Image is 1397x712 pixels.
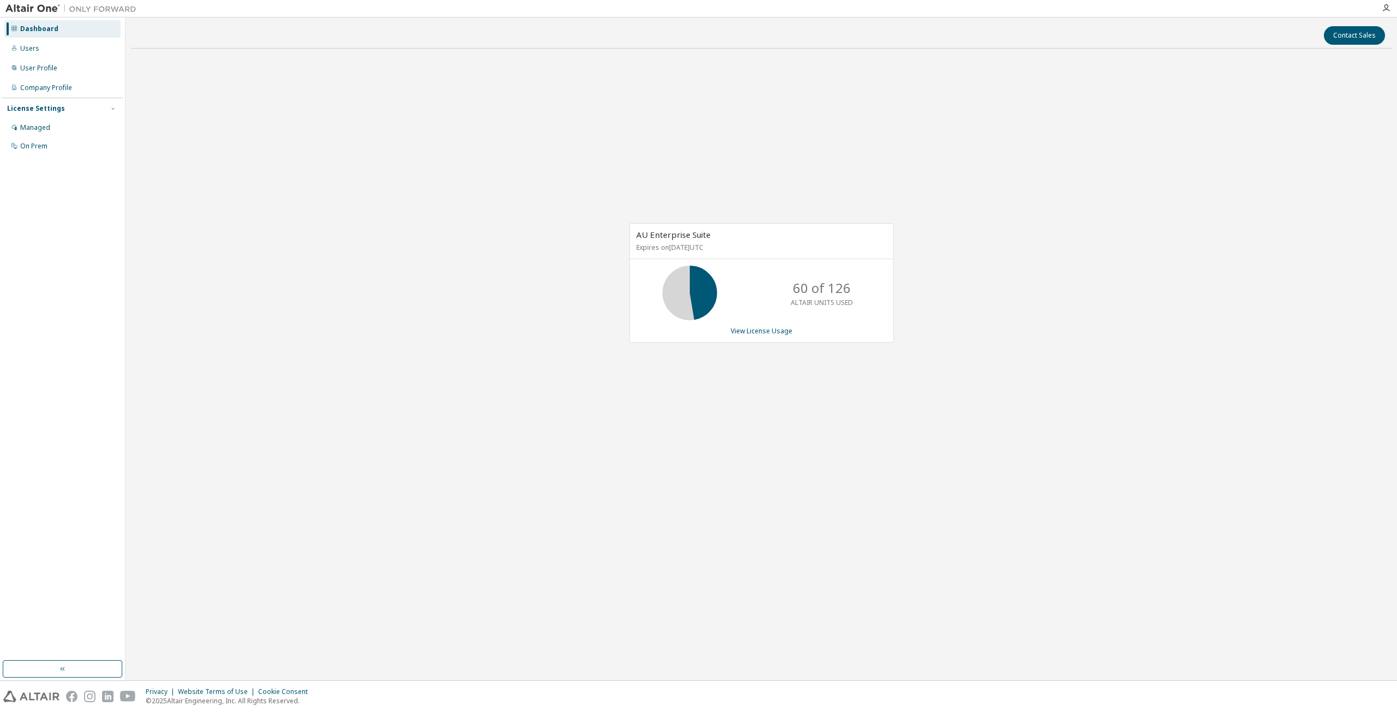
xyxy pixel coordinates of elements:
div: Cookie Consent [258,687,314,696]
img: linkedin.svg [102,691,114,702]
p: © 2025 Altair Engineering, Inc. All Rights Reserved. [146,696,314,705]
div: Website Terms of Use [178,687,258,696]
button: Contact Sales [1324,26,1385,45]
div: On Prem [20,142,47,151]
div: Privacy [146,687,178,696]
img: altair_logo.svg [3,691,59,702]
p: ALTAIR UNITS USED [791,298,853,307]
a: View License Usage [731,326,792,336]
p: 60 of 126 [793,279,851,297]
img: youtube.svg [120,691,136,702]
div: Company Profile [20,83,72,92]
span: AU Enterprise Suite [636,229,711,240]
p: Expires on [DATE] UTC [636,243,884,252]
img: facebook.svg [66,691,77,702]
div: Managed [20,123,50,132]
div: Dashboard [20,25,58,33]
div: License Settings [7,104,65,113]
div: User Profile [20,64,57,73]
div: Users [20,44,39,53]
img: Altair One [5,3,142,14]
img: instagram.svg [84,691,95,702]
